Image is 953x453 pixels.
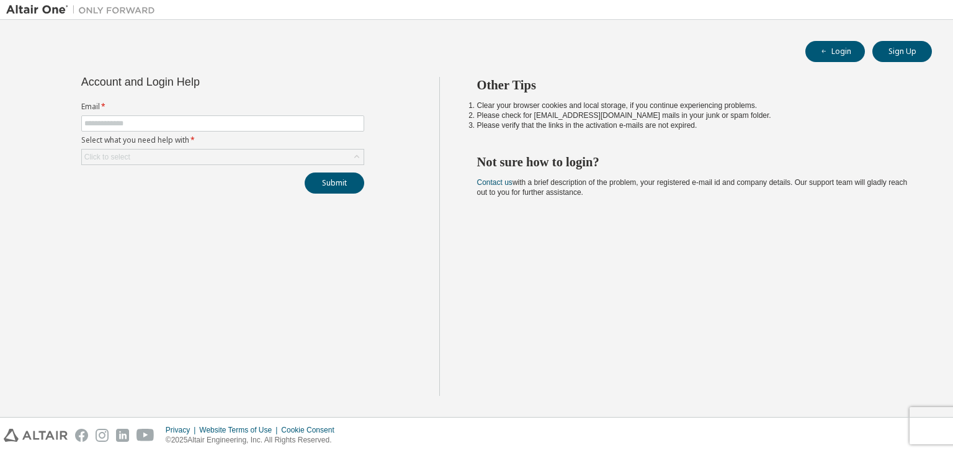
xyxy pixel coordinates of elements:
div: Account and Login Help [81,77,308,87]
label: Email [81,102,364,112]
div: Click to select [84,152,130,162]
button: Sign Up [872,41,932,62]
div: Click to select [82,150,364,164]
div: Cookie Consent [281,425,341,435]
div: Website Terms of Use [199,425,281,435]
h2: Other Tips [477,77,910,93]
li: Please check for [EMAIL_ADDRESS][DOMAIN_NAME] mails in your junk or spam folder. [477,110,910,120]
img: facebook.svg [75,429,88,442]
img: Altair One [6,4,161,16]
img: linkedin.svg [116,429,129,442]
img: youtube.svg [136,429,154,442]
p: © 2025 Altair Engineering, Inc. All Rights Reserved. [166,435,342,446]
h2: Not sure how to login? [477,154,910,170]
label: Select what you need help with [81,135,364,145]
div: Privacy [166,425,199,435]
span: with a brief description of the problem, your registered e-mail id and company details. Our suppo... [477,178,908,197]
img: altair_logo.svg [4,429,68,442]
button: Submit [305,173,364,194]
img: instagram.svg [96,429,109,442]
li: Please verify that the links in the activation e-mails are not expired. [477,120,910,130]
button: Login [805,41,865,62]
li: Clear your browser cookies and local storage, if you continue experiencing problems. [477,101,910,110]
a: Contact us [477,178,512,187]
